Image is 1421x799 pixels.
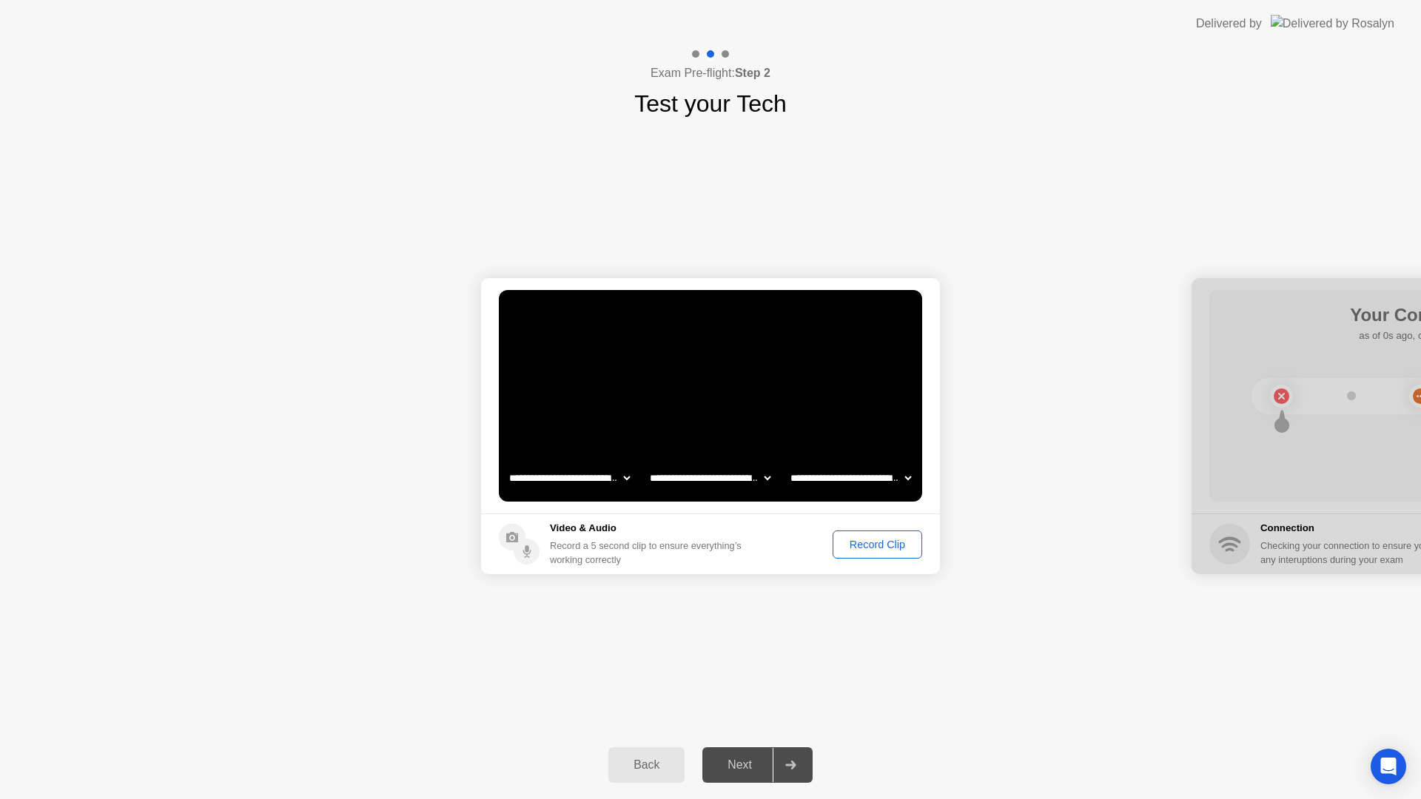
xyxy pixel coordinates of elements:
div: Open Intercom Messenger [1371,749,1406,784]
h4: Exam Pre-flight: [651,64,770,82]
select: Available microphones [787,463,914,493]
select: Available cameras [506,463,633,493]
h1: Test your Tech [634,86,787,121]
button: Next [702,747,813,783]
div: Next [707,758,773,772]
button: Back [608,747,685,783]
button: Record Clip [833,530,922,559]
div: Record a 5 second clip to ensure everything’s working correctly [550,539,748,567]
h5: Video & Audio [550,521,748,536]
div: Back [613,758,680,772]
img: Delivered by Rosalyn [1271,15,1394,32]
b: Step 2 [735,67,770,79]
div: Record Clip [838,539,917,550]
select: Available speakers [647,463,773,493]
div: Delivered by [1196,15,1262,33]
